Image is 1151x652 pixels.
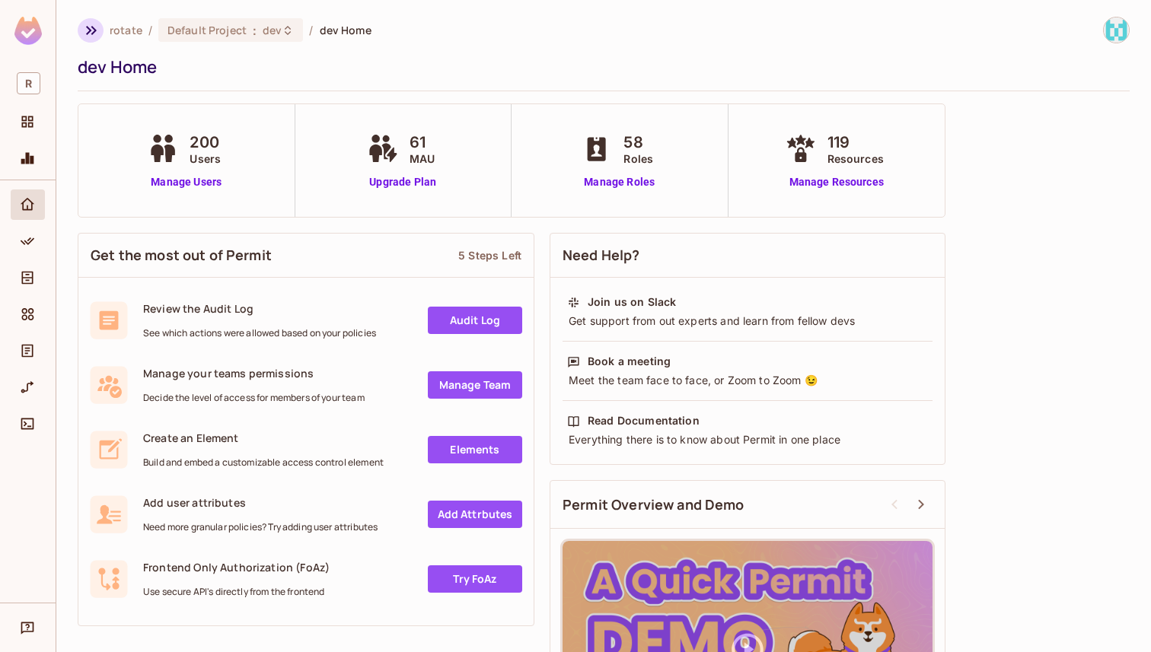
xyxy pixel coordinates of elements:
a: Elements [428,436,522,463]
span: : [252,24,257,37]
span: 58 [623,131,653,154]
a: Audit Log [428,307,522,334]
div: Workspace: rotate [11,66,45,100]
span: Build and embed a customizable access control element [143,456,384,469]
li: / [309,23,313,37]
div: Book a meeting [588,354,671,369]
div: 5 Steps Left [458,248,521,262]
span: Default Project [167,23,247,37]
a: Manage Team [428,371,522,399]
div: Home [11,189,45,220]
div: Monitoring [11,143,45,173]
li: / [148,23,152,37]
div: URL Mapping [11,372,45,402]
span: Use secure API's directly from the frontend [143,586,330,598]
span: Add user attributes [143,495,378,510]
span: MAU [410,151,435,167]
a: Manage Roles [578,174,661,190]
span: Get the most out of Permit [91,246,272,265]
span: Need Help? [563,246,640,265]
span: Need more granular policies? Try adding user attributes [143,521,378,533]
div: Directory [11,262,45,293]
div: Policy [11,226,45,256]
a: Manage Users [144,174,228,190]
span: Roles [623,151,653,167]
span: Users [190,151,221,167]
div: Read Documentation [588,413,700,428]
span: 200 [190,131,221,154]
div: Connect [11,409,45,439]
img: sazali@letsrotate.com [1104,17,1129,43]
span: dev Home [320,23,371,37]
span: R [17,72,40,94]
div: Join us on Slack [588,294,676,310]
div: Meet the team face to face, or Zoom to Zoom 😉 [567,373,928,388]
a: Manage Resources [782,174,891,190]
span: the active workspace [110,23,142,37]
span: Review the Audit Log [143,301,376,316]
div: Projects [11,107,45,137]
span: Permit Overview and Demo [563,495,744,514]
div: Elements [11,299,45,329]
span: Manage your teams permissions [143,366,365,380]
span: 61 [410,131,435,154]
div: Audit Log [11,336,45,366]
span: Create an Element [143,431,384,445]
span: 119 [827,131,884,154]
div: dev Home [78,56,1122,78]
span: Resources [827,151,884,167]
span: Frontend Only Authorization (FoAz) [143,560,330,574]
a: Upgrade Plan [364,174,442,190]
span: dev [263,23,282,37]
a: Add Attrbutes [428,501,522,528]
div: Get support from out experts and learn from fellow devs [567,313,928,329]
span: Decide the level of access for members of your team [143,392,365,404]
span: See which actions were allowed based on your policies [143,327,376,339]
img: SReyMgAAAABJRU5ErkJggg== [14,17,42,45]
div: Help & Updates [11,612,45,643]
a: Try FoAz [428,565,522,593]
div: Everything there is to know about Permit in one place [567,432,928,447]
